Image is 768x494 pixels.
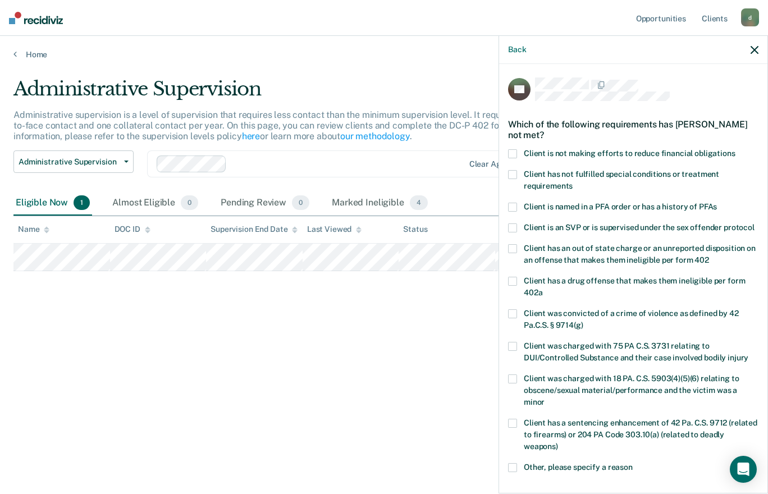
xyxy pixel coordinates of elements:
a: here [242,131,260,141]
span: Client has a sentencing enhancement of 42 Pa. C.S. 9712 (related to firearms) or 204 PA Code 303.... [524,418,757,451]
span: 0 [292,195,309,210]
div: Clear agents [469,159,517,169]
div: Marked Ineligible [330,191,430,216]
p: Administrative supervision is a level of supervision that requires less contact than the minimum ... [13,109,589,141]
span: Client was convicted of a crime of violence as defined by 42 Pa.C.S. § 9714(g) [524,309,739,330]
div: d [741,8,759,26]
button: Back [508,45,526,54]
span: Client was charged with 18 PA. C.S. 5903(4)(5)(6) relating to obscene/sexual material/performance... [524,374,739,406]
div: Status [403,225,427,234]
div: Pending Review [218,191,312,216]
div: Name [18,225,49,234]
img: Recidiviz [9,12,63,24]
span: 1 [74,195,90,210]
span: Administrative Supervision [19,157,120,167]
div: Supervision End Date [211,225,298,234]
div: Open Intercom Messenger [730,456,757,483]
span: Client is named in a PFA order or has a history of PFAs [524,202,717,211]
span: 0 [181,195,198,210]
div: DOC ID [115,225,150,234]
div: Administrative Supervision [13,77,589,109]
span: 4 [410,195,428,210]
span: Other, please specify a reason [524,463,633,472]
span: Client is an SVP or is supervised under the sex offender protocol [524,223,755,232]
span: Client was charged with 75 PA C.S. 3731 relating to DUI/Controlled Substance and their case invol... [524,341,748,362]
div: Last Viewed [307,225,362,234]
div: Eligible Now [13,191,92,216]
span: Client has not fulfilled special conditions or treatment requirements [524,170,719,190]
a: our methodology [340,131,410,141]
span: Client has an out of state charge or an unreported disposition on an offense that makes them inel... [524,244,756,264]
span: Client is not making efforts to reduce financial obligations [524,149,735,158]
div: Which of the following requirements has [PERSON_NAME] not met? [508,110,758,149]
span: Client has a drug offense that makes them ineligible per form 402a [524,276,745,297]
a: Home [13,49,755,60]
div: Almost Eligible [110,191,200,216]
